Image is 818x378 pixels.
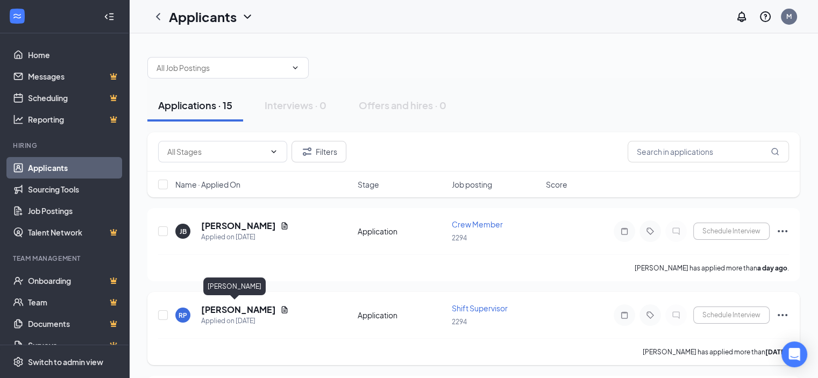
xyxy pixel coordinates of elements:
a: SurveysCrown [28,334,120,356]
a: TeamCrown [28,291,120,313]
svg: Notifications [735,10,748,23]
div: Switch to admin view [28,356,103,367]
div: JB [180,227,187,236]
span: 2294 [452,234,467,242]
p: [PERSON_NAME] has applied more than . [643,347,789,356]
p: [PERSON_NAME] has applied more than . [635,263,789,273]
span: Job posting [452,179,492,190]
a: Talent NetworkCrown [28,222,120,243]
b: [DATE] [765,348,787,356]
a: Applicants [28,157,120,179]
div: Offers and hires · 0 [359,98,446,112]
h1: Applicants [169,8,237,26]
svg: ChevronLeft [152,10,165,23]
button: Filter Filters [291,141,346,162]
span: Score [546,179,567,190]
svg: Document [280,305,289,314]
span: Stage [358,179,379,190]
div: Applied on [DATE] [201,316,289,326]
a: SchedulingCrown [28,87,120,109]
a: MessagesCrown [28,66,120,87]
svg: Ellipses [776,309,789,322]
input: All Stages [167,146,265,158]
div: Interviews · 0 [265,98,326,112]
h5: [PERSON_NAME] [201,220,276,232]
div: Open Intercom Messenger [781,341,807,367]
svg: ChevronDown [291,63,300,72]
input: Search in applications [628,141,789,162]
a: OnboardingCrown [28,270,120,291]
span: Shift Supervisor [452,303,508,313]
svg: ChevronDown [241,10,254,23]
svg: Collapse [104,11,115,22]
svg: WorkstreamLogo [12,11,23,22]
svg: Settings [13,356,24,367]
span: 2294 [452,318,467,326]
a: ReportingCrown [28,109,120,130]
svg: Tag [644,311,657,319]
svg: QuestionInfo [759,10,772,23]
svg: Document [280,222,289,230]
div: Application [358,226,445,237]
svg: Filter [301,145,314,158]
div: Applications · 15 [158,98,232,112]
a: Home [28,44,120,66]
span: Crew Member [452,219,503,229]
svg: Tag [644,227,657,236]
svg: MagnifyingGlass [771,147,779,156]
div: [PERSON_NAME] [203,277,266,295]
a: Job Postings [28,200,120,222]
a: DocumentsCrown [28,313,120,334]
div: Application [358,310,445,320]
div: M [786,12,792,21]
a: Sourcing Tools [28,179,120,200]
input: All Job Postings [157,62,287,74]
div: RP [179,311,187,320]
div: Applied on [DATE] [201,232,289,243]
b: a day ago [757,264,787,272]
svg: Ellipses [776,225,789,238]
div: Team Management [13,254,118,263]
svg: Note [618,227,631,236]
h5: [PERSON_NAME] [201,304,276,316]
span: Name · Applied On [175,179,240,190]
svg: ChevronDown [269,147,278,156]
div: Hiring [13,141,118,150]
svg: Note [618,311,631,319]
